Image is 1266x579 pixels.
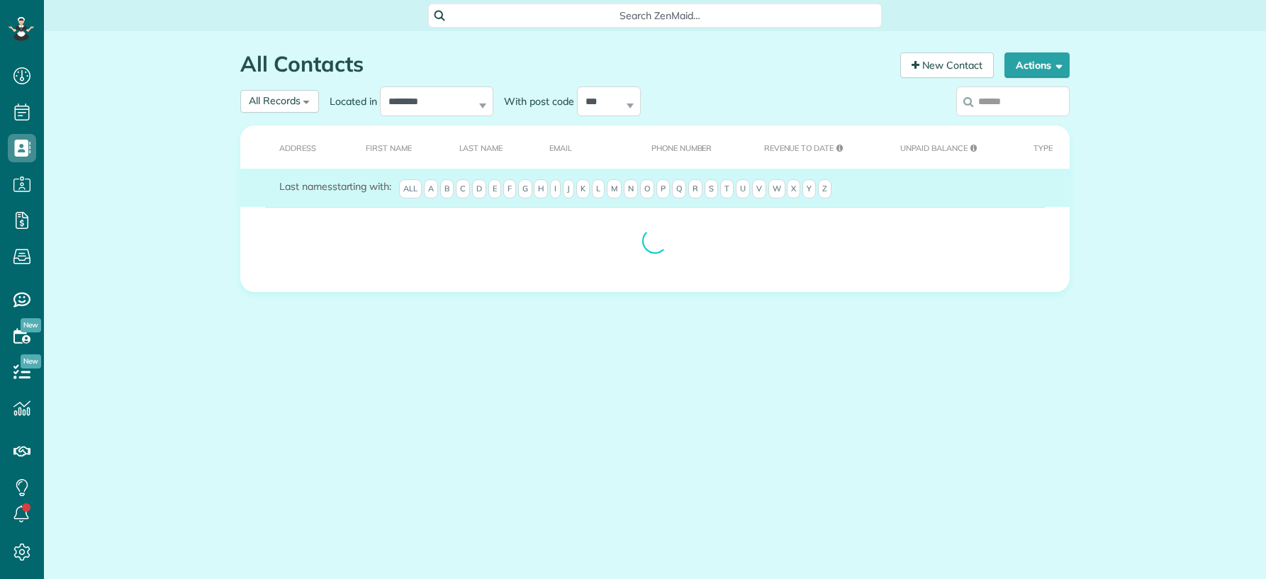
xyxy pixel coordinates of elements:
span: L [592,179,605,199]
h1: All Contacts [240,52,890,76]
span: N [624,179,638,199]
span: Last names [279,180,332,193]
span: S [705,179,718,199]
span: H [534,179,548,199]
span: I [550,179,561,199]
span: Z [818,179,831,199]
th: Last Name [437,125,528,169]
span: All Records [249,94,301,107]
span: R [688,179,702,199]
span: O [640,179,654,199]
span: K [576,179,590,199]
span: G [518,179,532,199]
th: Phone number [629,125,742,169]
span: New [21,318,41,332]
span: All [399,179,422,199]
span: J [563,179,574,199]
label: starting with: [279,179,391,193]
span: Y [802,179,816,199]
th: Address [240,125,344,169]
th: Email [527,125,629,169]
span: A [424,179,438,199]
th: Revenue to Date [742,125,879,169]
span: New [21,354,41,369]
th: First Name [344,125,437,169]
a: New Contact [900,52,994,78]
span: T [720,179,734,199]
span: P [656,179,670,199]
span: X [787,179,800,199]
button: Actions [1004,52,1070,78]
label: With post code [493,94,577,108]
span: M [607,179,622,199]
span: C [456,179,470,199]
label: Located in [319,94,380,108]
th: Unpaid Balance [878,125,1011,169]
span: B [440,179,454,199]
span: V [752,179,766,199]
span: E [488,179,501,199]
span: D [472,179,486,199]
span: F [503,179,516,199]
span: U [736,179,750,199]
span: W [768,179,785,199]
span: Q [672,179,686,199]
th: Type [1012,125,1070,169]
